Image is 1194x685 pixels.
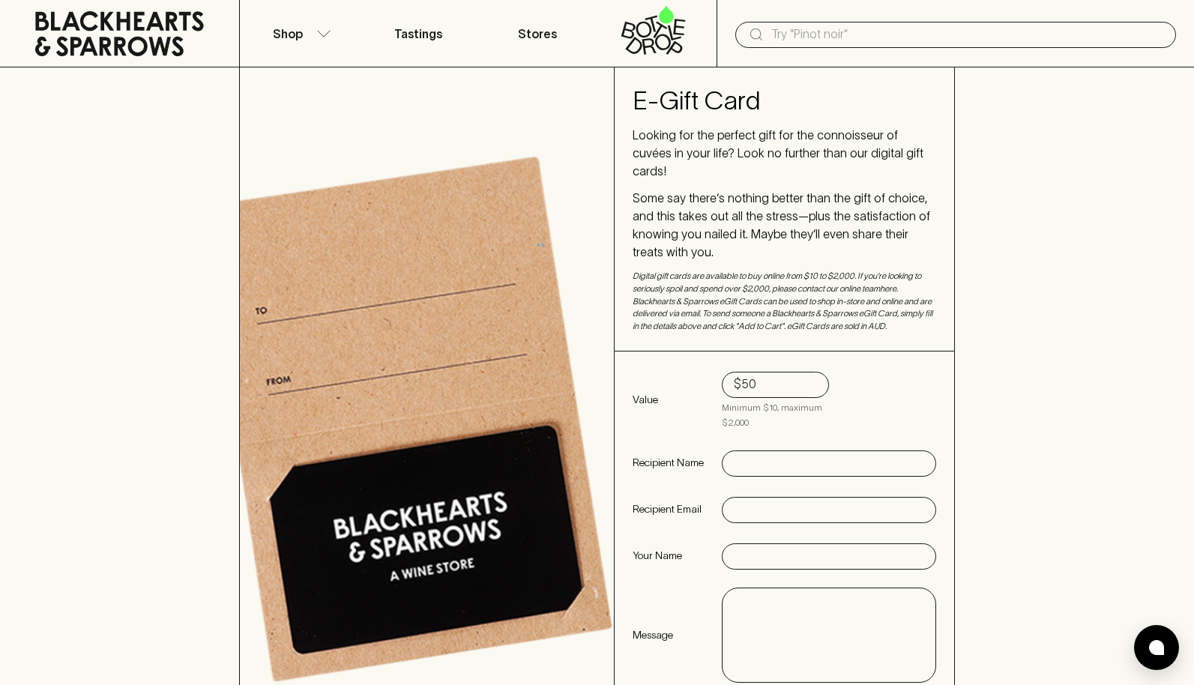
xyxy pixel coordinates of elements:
[633,126,937,180] p: Looking for the perfect gift for the connoisseur of cuvées in your life? Look no further than our...
[633,270,937,333] p: Digital gift cards are available to buy online from $10 to $2,000. If you‘re looking to seriously...
[722,400,829,430] p: Minimum $10, maximum $2,000
[633,85,937,117] h4: E-Gift Card
[633,392,704,407] p: Value
[633,627,704,642] p: Message
[633,548,704,563] p: Your Name
[394,25,442,43] p: Tastings
[880,284,896,293] a: here
[273,25,303,43] p: Shop
[1149,640,1164,655] img: bubble-icon
[633,189,937,261] p: Some say there‘s nothing better than the gift of choice, and this takes out all the stress—plus t...
[518,25,557,43] p: Stores
[633,501,704,516] p: Recipient Email
[771,22,1164,46] input: Try "Pinot noir"
[633,455,704,470] p: Recipient Name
